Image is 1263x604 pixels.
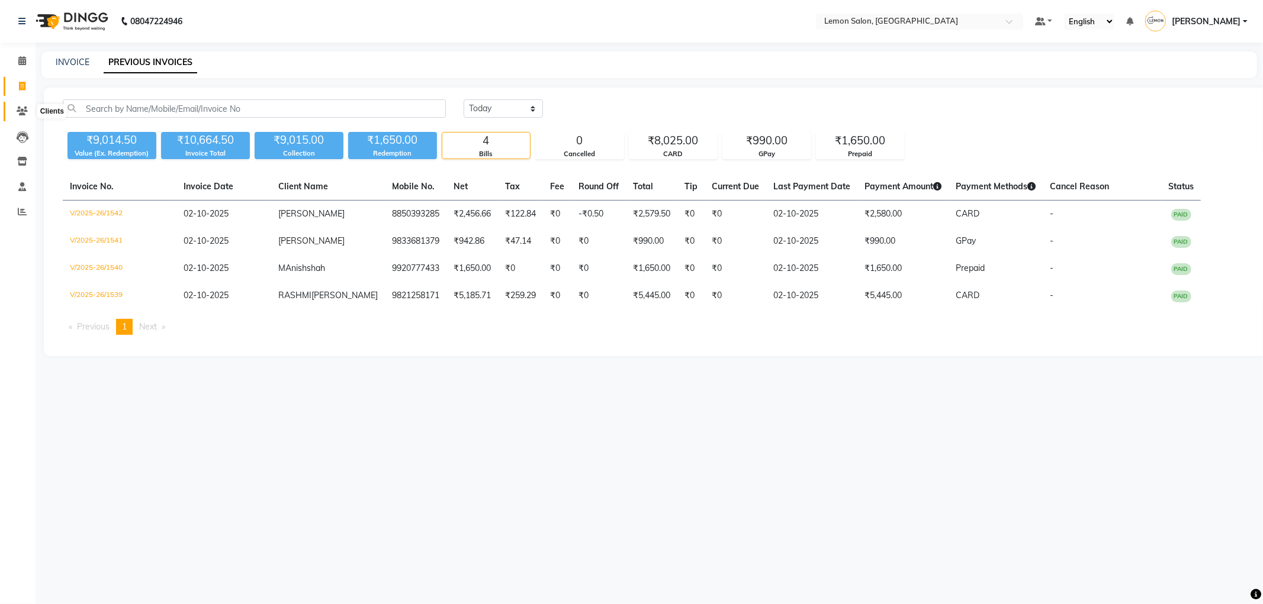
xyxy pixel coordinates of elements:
[385,201,446,228] td: 8850393285
[37,105,67,119] div: Clients
[817,133,904,149] div: ₹1,650.00
[1171,263,1191,275] span: PAID
[454,181,468,192] span: Net
[30,5,111,38] img: logo
[626,255,677,282] td: ₹1,650.00
[684,181,698,192] span: Tip
[705,255,766,282] td: ₹0
[139,321,157,332] span: Next
[1171,209,1191,221] span: PAID
[278,208,345,219] span: [PERSON_NAME]
[498,201,543,228] td: ₹122.84
[626,282,677,309] td: ₹5,445.00
[184,263,229,273] span: 02-10-2025
[677,228,705,255] td: ₹0
[956,235,976,246] span: GPay
[442,133,530,149] div: 4
[773,181,850,192] span: Last Payment Date
[633,181,653,192] span: Total
[956,208,979,219] span: CARD
[446,201,498,228] td: ₹2,456.66
[1171,290,1191,302] span: PAID
[1168,181,1194,192] span: Status
[70,181,114,192] span: Invoice No.
[956,181,1036,192] span: Payment Methods
[1050,263,1053,273] span: -
[579,181,619,192] span: Round Off
[626,201,677,228] td: ₹2,579.50
[63,282,176,309] td: V/2025-26/1539
[1050,208,1053,219] span: -
[278,290,311,301] span: RASHMI
[348,132,437,148] div: ₹1,650.00
[543,255,571,282] td: ₹0
[255,132,343,148] div: ₹9,015.00
[63,99,446,118] input: Search by Name/Mobile/Email/Invoice No
[184,208,229,219] span: 02-10-2025
[857,201,949,228] td: ₹2,580.00
[505,181,520,192] span: Tax
[278,181,328,192] span: Client Name
[1050,181,1109,192] span: Cancel Reason
[1145,11,1166,31] img: Jenny Shah
[255,148,343,159] div: Collection
[1172,15,1240,28] span: [PERSON_NAME]
[307,263,325,273] span: shah
[956,290,979,301] span: CARD
[63,255,176,282] td: V/2025-26/1540
[571,201,626,228] td: -₹0.50
[63,228,176,255] td: V/2025-26/1541
[385,282,446,309] td: 9821258171
[536,133,624,149] div: 0
[442,149,530,159] div: Bills
[278,235,345,246] span: [PERSON_NAME]
[348,148,437,159] div: Redemption
[723,149,811,159] div: GPay
[629,133,717,149] div: ₹8,025.00
[161,132,250,148] div: ₹10,664.50
[446,282,498,309] td: ₹5,185.71
[278,263,307,273] span: MAnish
[498,228,543,255] td: ₹47.14
[1171,236,1191,248] span: PAID
[63,319,1247,335] nav: Pagination
[677,282,705,309] td: ₹0
[68,148,156,159] div: Value (Ex. Redemption)
[385,228,446,255] td: 9833681379
[446,228,498,255] td: ₹942.86
[571,282,626,309] td: ₹0
[1050,235,1053,246] span: -
[766,228,857,255] td: 02-10-2025
[677,201,705,228] td: ₹0
[626,228,677,255] td: ₹990.00
[723,133,811,149] div: ₹990.00
[857,255,949,282] td: ₹1,650.00
[543,282,571,309] td: ₹0
[184,235,229,246] span: 02-10-2025
[1050,290,1053,301] span: -
[184,181,233,192] span: Invoice Date
[385,255,446,282] td: 9920777433
[498,282,543,309] td: ₹259.29
[550,181,564,192] span: Fee
[311,290,378,301] span: [PERSON_NAME]
[392,181,435,192] span: Mobile No.
[122,321,127,332] span: 1
[68,132,156,148] div: ₹9,014.50
[63,201,176,228] td: V/2025-26/1542
[543,201,571,228] td: ₹0
[766,282,857,309] td: 02-10-2025
[705,228,766,255] td: ₹0
[857,228,949,255] td: ₹990.00
[677,255,705,282] td: ₹0
[77,321,110,332] span: Previous
[705,282,766,309] td: ₹0
[629,149,717,159] div: CARD
[56,57,89,67] a: INVOICE
[712,181,759,192] span: Current Due
[130,5,182,38] b: 08047224946
[571,228,626,255] td: ₹0
[705,201,766,228] td: ₹0
[571,255,626,282] td: ₹0
[161,148,250,159] div: Invoice Total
